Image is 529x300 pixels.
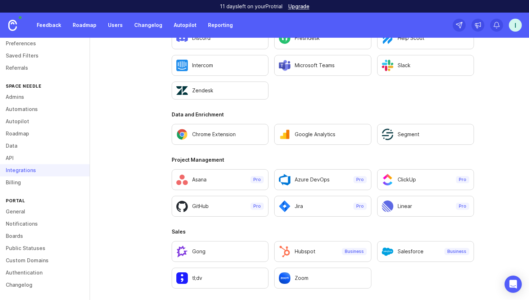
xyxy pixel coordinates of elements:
[192,87,213,94] p: Zendesk
[509,19,522,32] button: I
[274,124,371,145] a: Configure Google Analytics settings.
[192,203,209,210] p: GitHub
[377,196,474,217] a: Configure Linear settings.
[204,19,237,32] a: Reporting
[172,82,268,100] a: Configure Zendesk settings.
[169,19,201,32] a: Autopilot
[68,19,101,32] a: Roadmap
[505,276,522,293] div: Open Intercom Messenger
[172,55,268,76] a: Configure Intercom settings.
[192,248,205,255] p: Gong
[295,34,320,42] p: Freshdesk
[295,274,308,282] p: Zoom
[398,176,416,183] p: ClickUp
[398,34,424,42] p: Help Scout
[8,20,17,31] img: Canny Home
[130,19,167,32] a: Changelog
[253,203,261,209] p: Pro
[356,203,364,209] p: Pro
[345,249,364,254] p: Business
[377,241,474,262] a: Configure Salesforce settings.
[398,62,411,69] p: Slack
[172,156,474,163] h3: Project Management
[295,131,335,138] p: Google Analytics
[295,176,330,183] p: Azure DevOps
[295,62,335,69] p: Microsoft Teams
[274,268,371,289] a: Configure Zoom settings.
[172,27,268,49] a: Configure Discord settings.
[377,55,474,76] a: Configure Slack settings.
[288,4,309,9] a: Upgrade
[172,124,268,145] a: Configure Chrome Extension in a new tab.
[32,19,65,32] a: Feedback
[172,196,268,217] a: Configure GitHub settings.
[274,169,371,190] a: Configure Azure DevOps settings.
[398,248,424,255] p: Salesforce
[398,131,419,138] p: Segment
[377,124,474,145] a: Configure Segment settings.
[274,27,371,49] a: Configure Freshdesk settings.
[459,177,466,183] p: Pro
[274,55,371,76] a: Configure Microsoft Teams settings.
[172,169,268,190] a: Configure Asana settings.
[274,241,371,262] a: Configure Hubspot settings.
[459,203,466,209] p: Pro
[172,228,474,235] h3: Sales
[192,131,236,138] p: Chrome Extension
[172,268,268,289] a: Configure tl;dv settings.
[398,203,412,210] p: Linear
[295,203,303,210] p: Jira
[253,177,261,183] p: Pro
[447,249,466,254] p: Business
[274,196,371,217] a: Configure Jira settings.
[192,176,207,183] p: Asana
[172,111,474,118] h3: Data and Enrichment
[192,62,213,69] p: Intercom
[377,27,474,49] a: Configure Help Scout settings.
[356,177,364,183] p: Pro
[377,169,474,190] a: Configure ClickUp settings.
[295,248,315,255] p: Hubspot
[172,241,268,262] a: Configure Gong settings.
[220,3,282,10] p: 11 days left on your Pro trial
[192,274,202,282] p: tl;dv
[104,19,127,32] a: Users
[192,34,211,42] p: Discord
